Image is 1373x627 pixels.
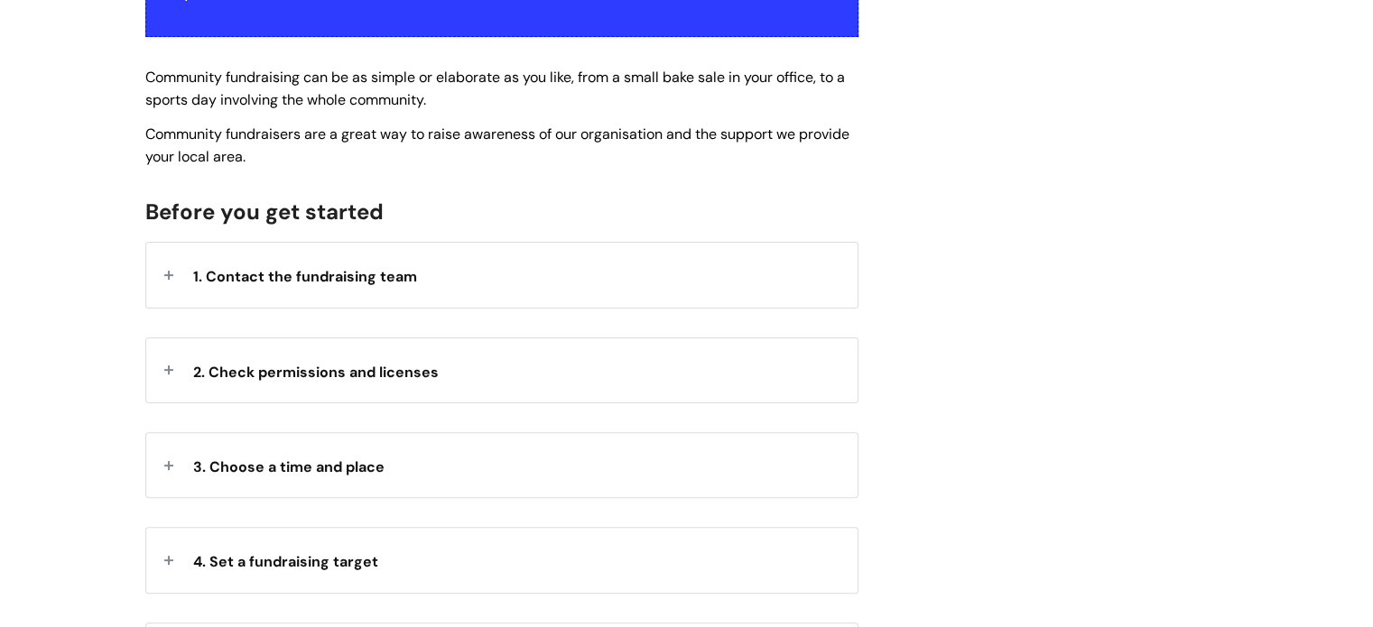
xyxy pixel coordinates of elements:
span: 1. Contact the fundraising team [193,267,417,286]
span: Community fundraisers are a great way to raise awareness of our organisation and the support we p... [145,124,849,166]
span: Before you get started [145,198,384,226]
span: Community fundraising can be as simple or elaborate as you like, from a small bake sale in your o... [145,68,845,109]
span: 3. Choose a time and place [193,457,385,476]
span: 4. Set a fundraising target [193,552,378,571]
span: 2. Check permissions and licenses [193,363,439,382]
